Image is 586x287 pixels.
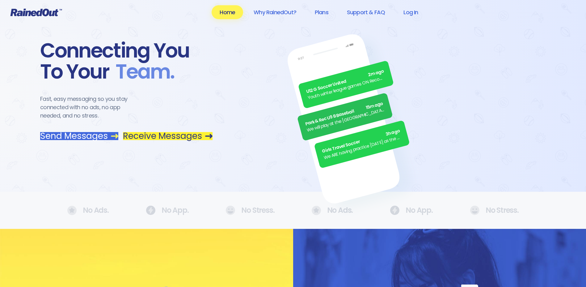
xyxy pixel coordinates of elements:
[306,68,385,95] div: U12 G Soccer United
[470,206,479,215] img: No Ads.
[323,134,403,161] div: We ARE having practice [DATE] as the sun is finally out.
[365,100,384,111] span: 15m ago
[226,206,235,215] img: No Ads.
[226,206,274,215] div: No Stress.
[385,128,401,138] span: 3h ago
[339,5,393,19] a: Support & FAQ
[40,132,118,140] a: Send Messages
[307,74,386,101] div: Youth winter league games ON. Recommend running shoes/sneakers for players as option for footwear.
[322,128,401,155] div: Girls Travel Soccer
[123,132,213,140] a: Receive Messages
[307,5,336,19] a: Plans
[312,206,321,215] img: No Ads.
[305,100,384,127] div: Park & Rec U9 B Baseball
[246,5,304,19] a: Why RainedOut?
[67,206,77,215] img: No Ads.
[395,5,426,19] a: Log In
[390,206,399,215] img: No Ads.
[67,206,109,215] div: No Ads.
[470,206,519,215] div: No Stress.
[146,206,155,215] img: No Ads.
[40,95,139,120] div: Fast, easy messaging so you stay connected with no ads, no app needed, and no stress.
[306,106,386,134] div: We will play at the [GEOGRAPHIC_DATA]. Wear white, be at the field by 5pm.
[109,61,174,82] span: Team .
[40,40,213,82] div: Connecting You To Your
[146,206,189,215] div: No App.
[212,5,243,19] a: Home
[312,206,353,215] div: No Ads.
[368,68,385,79] span: 2m ago
[390,206,433,215] div: No App.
